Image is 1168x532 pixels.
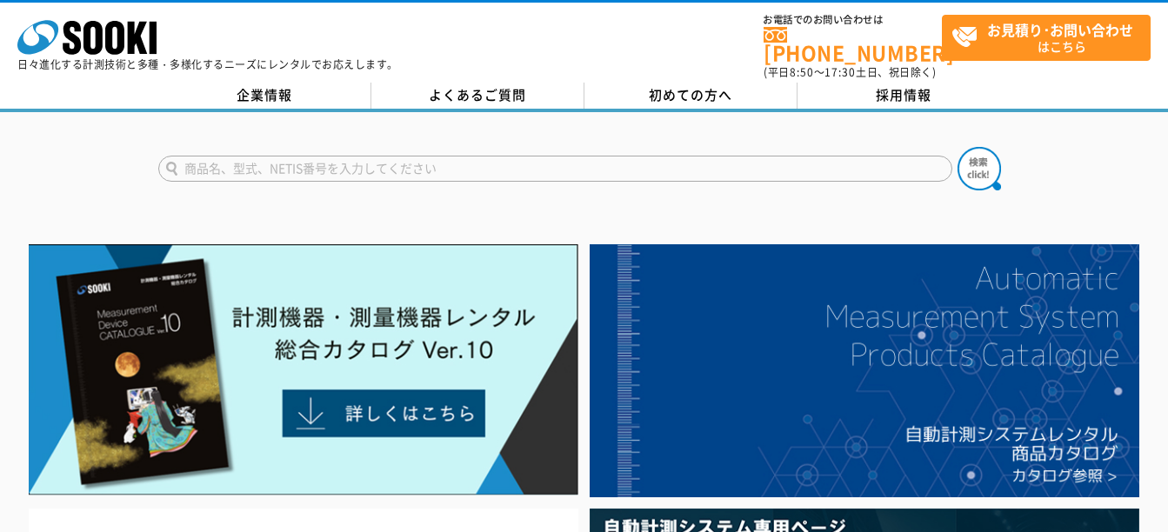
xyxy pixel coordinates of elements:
[371,83,584,109] a: よくあるご質問
[951,16,1150,59] span: はこちら
[958,147,1001,190] img: btn_search.png
[584,83,798,109] a: 初めての方へ
[649,85,732,104] span: 初めての方へ
[764,15,942,25] span: お電話でのお問い合わせは
[158,156,952,182] input: 商品名、型式、NETIS番号を入力してください
[158,83,371,109] a: 企業情報
[790,64,814,80] span: 8:50
[764,27,942,63] a: [PHONE_NUMBER]
[17,59,398,70] p: 日々進化する計測技術と多種・多様化するニーズにレンタルでお応えします。
[590,244,1139,498] img: 自動計測システムカタログ
[764,64,936,80] span: (平日 ～ 土日、祝日除く)
[798,83,1011,109] a: 採用情報
[942,15,1151,61] a: お見積り･お問い合わせはこちら
[29,244,578,496] img: Catalog Ver10
[987,19,1133,40] strong: お見積り･お問い合わせ
[824,64,856,80] span: 17:30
